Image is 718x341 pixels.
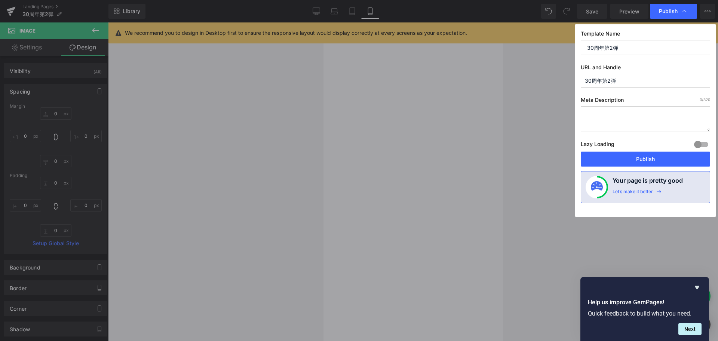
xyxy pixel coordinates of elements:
[588,310,702,317] p: Quick feedback to build what you need.
[693,283,702,292] button: Hide survey
[700,97,702,102] span: 0
[581,139,614,152] label: Lazy Loading
[700,97,710,102] span: /320
[678,323,702,335] button: Next question
[581,30,710,40] label: Template Name
[659,8,678,15] span: Publish
[613,189,653,198] div: Let’s make it better
[588,283,702,335] div: Help us improve GemPages!
[581,97,710,106] label: Meta Description
[581,152,710,167] button: Publish
[613,176,683,189] h4: Your page is pretty good
[581,64,710,74] label: URL and Handle
[588,298,702,307] h2: Help us improve GemPages!
[591,181,603,193] img: onboarding-status.svg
